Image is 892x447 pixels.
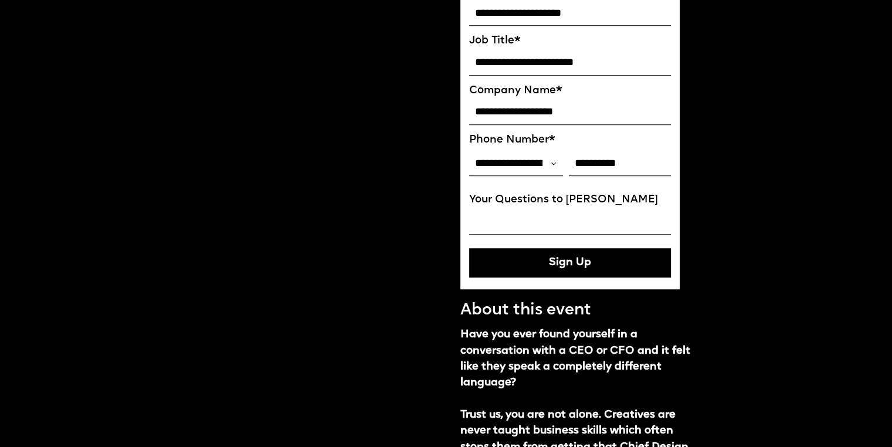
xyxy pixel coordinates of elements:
label: Your Questions to [PERSON_NAME] [469,194,671,206]
label: Company Name [469,84,671,97]
label: Phone Number [469,134,671,147]
label: Job Title [469,35,671,48]
button: Sign Up [469,248,671,277]
p: About this event [460,300,680,321]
